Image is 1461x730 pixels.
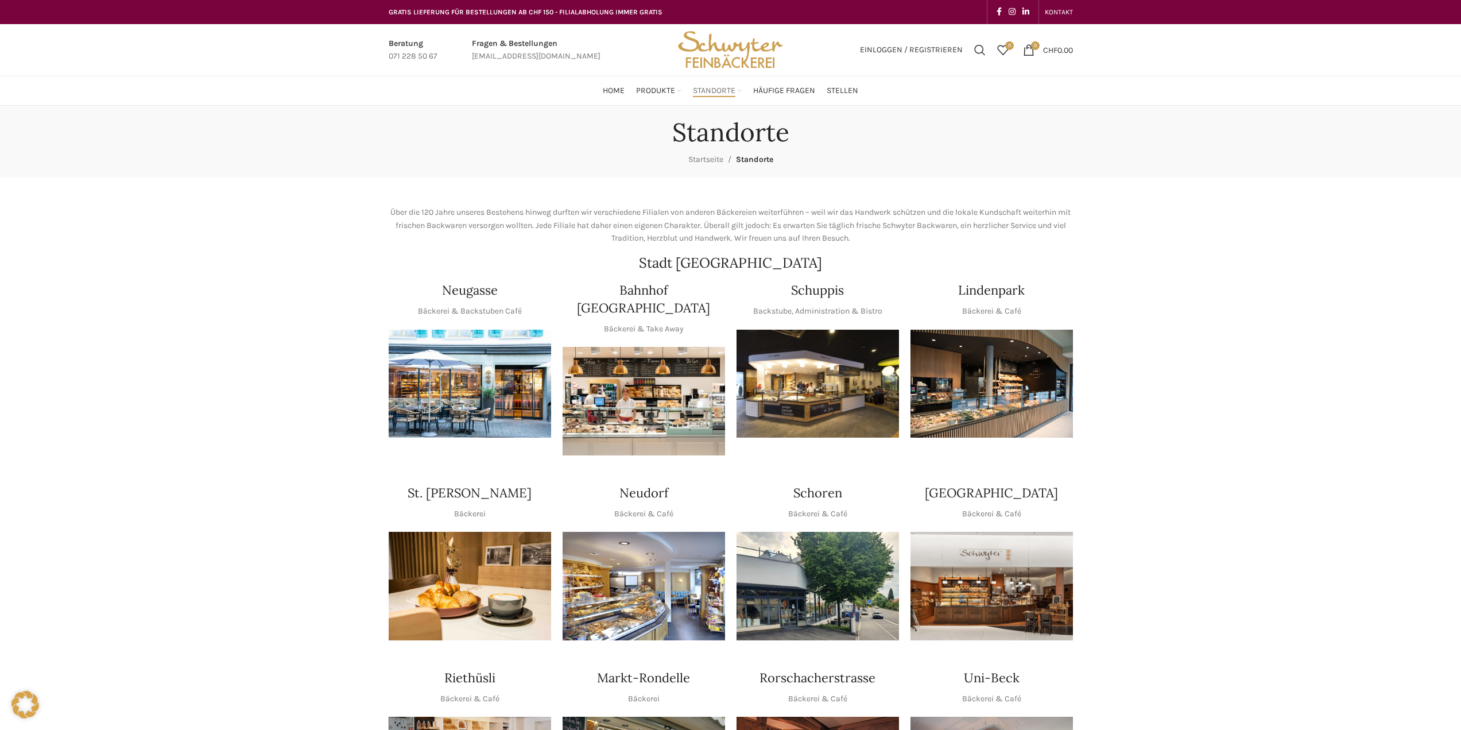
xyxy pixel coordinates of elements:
p: Bäckerei & Café [962,693,1021,705]
a: Startseite [688,155,723,164]
a: Einloggen / Registrieren [854,38,968,61]
h4: St. [PERSON_NAME] [408,484,532,502]
p: Bäckerei & Café [788,508,847,520]
h4: Lindenpark [958,281,1025,299]
div: 1 / 1 [910,330,1073,438]
div: 1 / 1 [910,532,1073,640]
img: 017-e1571925257345 [910,330,1073,438]
span: 0 [1031,41,1040,50]
span: KONTAKT [1045,8,1073,16]
img: 0842cc03-b884-43c1-a0c9-0889ef9087d6 copy [737,532,899,640]
div: Meine Wunschliste [991,38,1014,61]
img: Neugasse [389,330,551,438]
h1: Standorte [672,117,789,148]
span: Home [603,86,625,96]
p: Bäckerei & Café [962,305,1021,318]
p: Bäckerei & Café [440,693,499,705]
div: 1 / 1 [389,532,551,640]
h4: Markt-Rondelle [597,669,690,687]
span: GRATIS LIEFERUNG FÜR BESTELLUNGEN AB CHF 150 - FILIALABHOLUNG IMMER GRATIS [389,8,662,16]
div: 1 / 1 [737,330,899,438]
p: Bäckerei & Café [962,508,1021,520]
img: schwyter-23 [389,532,551,640]
div: 1 / 1 [737,532,899,640]
img: Schwyter-1800x900 [910,532,1073,640]
img: Neudorf_1 [563,532,725,640]
span: Stellen [827,86,858,96]
span: 0 [1005,41,1014,50]
p: Bäckerei & Backstuben Café [418,305,522,318]
div: Secondary navigation [1039,1,1079,24]
span: Standorte [693,86,735,96]
p: Bäckerei & Café [788,693,847,705]
a: Infobox link [472,37,600,63]
h4: Schuppis [791,281,844,299]
p: Über die 120 Jahre unseres Bestehens hinweg durften wir verschiedene Filialen von anderen Bäckere... [389,206,1073,245]
a: Standorte [693,79,742,102]
a: Site logo [674,44,786,54]
span: Häufige Fragen [753,86,815,96]
h4: Uni-Beck [964,669,1020,687]
h4: Neudorf [619,484,668,502]
span: Produkte [636,86,675,96]
h4: Rorschacherstrasse [759,669,875,687]
a: Instagram social link [1005,4,1019,20]
h4: Neugasse [442,281,498,299]
h4: [GEOGRAPHIC_DATA] [925,484,1058,502]
span: CHF [1043,45,1057,55]
a: Produkte [636,79,681,102]
img: Bäckerei Schwyter [674,24,786,76]
h2: Stadt [GEOGRAPHIC_DATA] [389,256,1073,270]
p: Bäckerei & Take Away [604,323,684,335]
img: 150130-Schwyter-013 [737,330,899,438]
p: Bäckerei [628,693,660,705]
div: Main navigation [383,79,1079,102]
h4: Bahnhof [GEOGRAPHIC_DATA] [563,281,725,317]
div: 1 / 1 [563,347,725,455]
img: Bahnhof St. Gallen [563,347,725,455]
a: Suchen [968,38,991,61]
p: Backstube, Administration & Bistro [753,305,882,318]
bdi: 0.00 [1043,45,1073,55]
a: Häufige Fragen [753,79,815,102]
h4: Schoren [793,484,842,502]
div: 1 / 1 [563,532,725,640]
span: Einloggen / Registrieren [860,46,963,54]
a: 0 CHF0.00 [1017,38,1079,61]
p: Bäckerei [454,508,486,520]
span: Standorte [736,155,773,164]
div: 1 / 1 [389,330,551,438]
a: KONTAKT [1045,1,1073,24]
a: 0 [991,38,1014,61]
a: Home [603,79,625,102]
h4: Riethüsli [444,669,495,687]
a: Linkedin social link [1019,4,1033,20]
a: Stellen [827,79,858,102]
a: Infobox link [389,37,437,63]
a: Facebook social link [993,4,1005,20]
p: Bäckerei & Café [614,508,673,520]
